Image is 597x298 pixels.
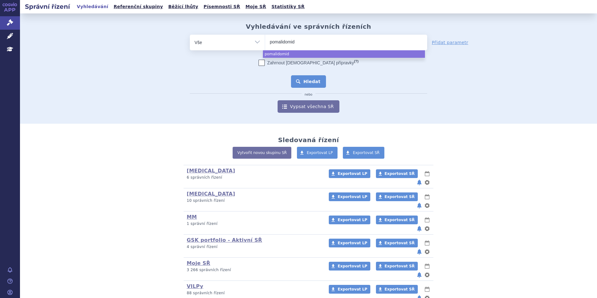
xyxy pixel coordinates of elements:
a: Statistiky SŘ [269,2,306,11]
abbr: (?) [354,59,358,63]
button: nastavení [424,271,430,279]
a: Exportovat SŘ [376,262,418,271]
span: Exportovat LP [338,241,367,245]
i: nebo [302,93,316,97]
span: Exportovat LP [338,264,367,268]
a: Referenční skupiny [112,2,165,11]
button: lhůty [424,170,430,177]
a: Exportovat LP [329,239,370,247]
span: Exportovat LP [338,195,367,199]
a: Exportovat LP [329,262,370,271]
a: Moje SŘ [187,260,210,266]
span: Exportovat LP [307,151,333,155]
a: Moje SŘ [244,2,268,11]
a: Exportovat LP [329,285,370,294]
span: Exportovat LP [338,218,367,222]
h2: Správní řízení [20,2,75,11]
button: notifikace [416,225,422,232]
a: MM [187,214,197,220]
a: Písemnosti SŘ [202,2,242,11]
button: notifikace [416,179,422,186]
a: Přidat parametr [432,39,468,46]
label: Zahrnout [DEMOGRAPHIC_DATA] přípravky [259,60,358,66]
a: Exportovat SŘ [376,192,418,201]
button: nastavení [424,225,430,232]
p: 4 správní řízení [187,244,321,250]
button: nastavení [424,202,430,209]
button: lhůty [424,216,430,224]
a: [MEDICAL_DATA] [187,168,235,174]
span: Exportovat SŘ [385,218,415,222]
span: Exportovat LP [338,287,367,291]
button: lhůty [424,239,430,247]
a: Vyhledávání [75,2,110,11]
span: Exportovat SŘ [385,264,415,268]
button: notifikace [416,248,422,256]
span: Exportovat LP [338,171,367,176]
span: Exportovat SŘ [353,151,380,155]
span: Exportovat SŘ [385,241,415,245]
button: notifikace [416,202,422,209]
a: Exportovat LP [329,216,370,224]
span: Exportovat SŘ [385,195,415,199]
button: lhůty [424,286,430,293]
h2: Sledovaná řízení [278,136,339,144]
span: Exportovat SŘ [385,171,415,176]
button: nastavení [424,248,430,256]
button: lhůty [424,193,430,201]
a: Exportovat LP [297,147,338,159]
button: notifikace [416,271,422,279]
a: Vytvořit novou skupinu SŘ [233,147,291,159]
a: Exportovat SŘ [376,169,418,178]
a: Běžící lhůty [166,2,200,11]
button: Hledat [291,75,326,88]
button: lhůty [424,262,430,270]
a: [MEDICAL_DATA] [187,191,235,197]
span: Exportovat SŘ [385,287,415,291]
p: 10 správních řízení [187,198,321,203]
p: 88 správních řízení [187,291,321,296]
a: VILPy [187,283,203,289]
p: 6 správních řízení [187,175,321,180]
button: nastavení [424,179,430,186]
a: Exportovat SŘ [343,147,384,159]
a: Exportovat LP [329,192,370,201]
a: Exportovat SŘ [376,285,418,294]
p: 1 správní řízení [187,221,321,226]
h2: Vyhledávání ve správních řízeních [246,23,371,30]
a: Exportovat SŘ [376,216,418,224]
a: GSK portfolio - Aktivní SŘ [187,237,262,243]
a: Exportovat LP [329,169,370,178]
a: Exportovat SŘ [376,239,418,247]
a: Vypsat všechna SŘ [278,100,339,113]
li: pomalidomid [263,50,425,58]
p: 3 266 správních řízení [187,267,321,273]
